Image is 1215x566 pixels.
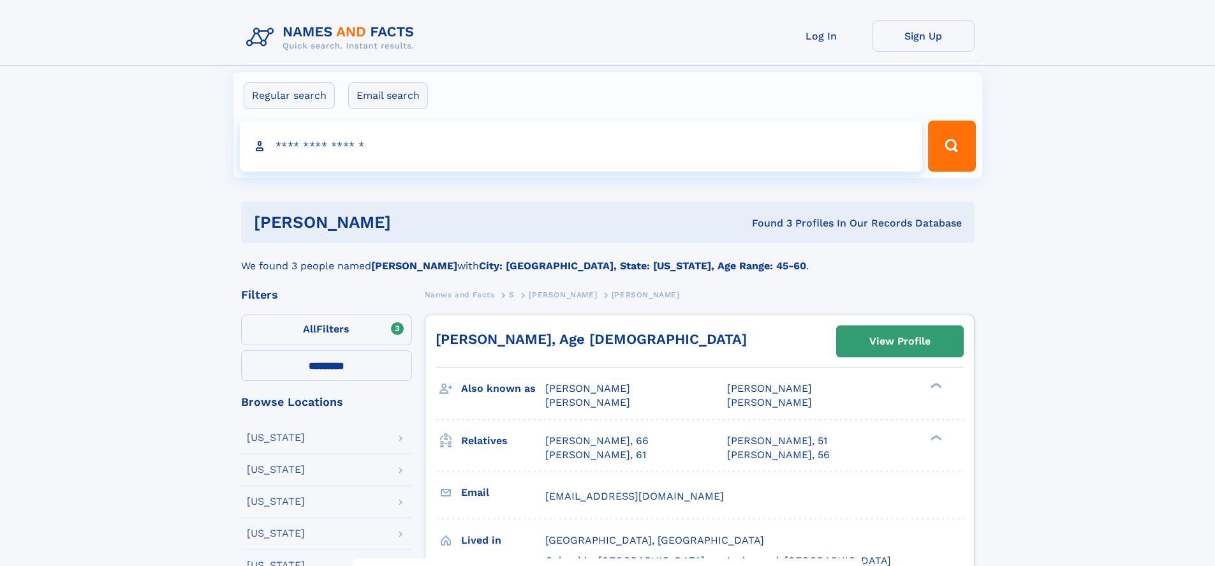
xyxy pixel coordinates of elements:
span: [PERSON_NAME] [529,290,597,299]
label: Regular search [244,82,335,109]
a: [PERSON_NAME], 66 [545,434,649,448]
button: Search Button [928,121,975,172]
a: [PERSON_NAME], 61 [545,448,646,462]
a: [PERSON_NAME], 51 [727,434,827,448]
a: Log In [770,20,873,52]
a: View Profile [837,326,963,357]
div: We found 3 people named with . [241,243,975,274]
b: City: [GEOGRAPHIC_DATA], State: [US_STATE], Age Range: 45-60 [479,260,806,272]
a: Sign Up [873,20,975,52]
span: S [509,290,515,299]
div: Found 3 Profiles In Our Records Database [571,216,962,230]
h3: Relatives [461,430,545,452]
a: Names and Facts [425,287,495,302]
div: [US_STATE] [247,465,305,475]
span: [PERSON_NAME] [727,382,812,394]
input: search input [240,121,923,172]
a: S [509,287,515,302]
div: ❯ [927,433,943,442]
h3: Also known as [461,378,545,399]
b: [PERSON_NAME] [371,260,457,272]
span: [GEOGRAPHIC_DATA], [GEOGRAPHIC_DATA] [545,534,764,546]
div: Browse Locations [241,396,412,408]
span: All [303,323,316,335]
div: Filters [241,289,412,301]
div: [US_STATE] [247,528,305,539]
h3: Lived in [461,530,545,551]
span: [EMAIL_ADDRESS][DOMAIN_NAME] [545,490,724,502]
h3: Email [461,482,545,503]
div: ❯ [927,382,943,390]
div: [US_STATE] [247,433,305,443]
span: [PERSON_NAME] [545,382,630,394]
a: [PERSON_NAME], 56 [727,448,830,462]
div: [US_STATE] [247,496,305,507]
h1: [PERSON_NAME] [254,214,571,230]
label: Filters [241,315,412,345]
a: [PERSON_NAME], Age [DEMOGRAPHIC_DATA] [436,331,747,347]
a: [PERSON_NAME] [529,287,597,302]
span: [PERSON_NAME] [612,290,680,299]
div: View Profile [869,327,931,356]
span: [PERSON_NAME] [727,396,812,408]
span: [PERSON_NAME] [545,396,630,408]
img: Logo Names and Facts [241,20,425,55]
label: Email search [348,82,428,109]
